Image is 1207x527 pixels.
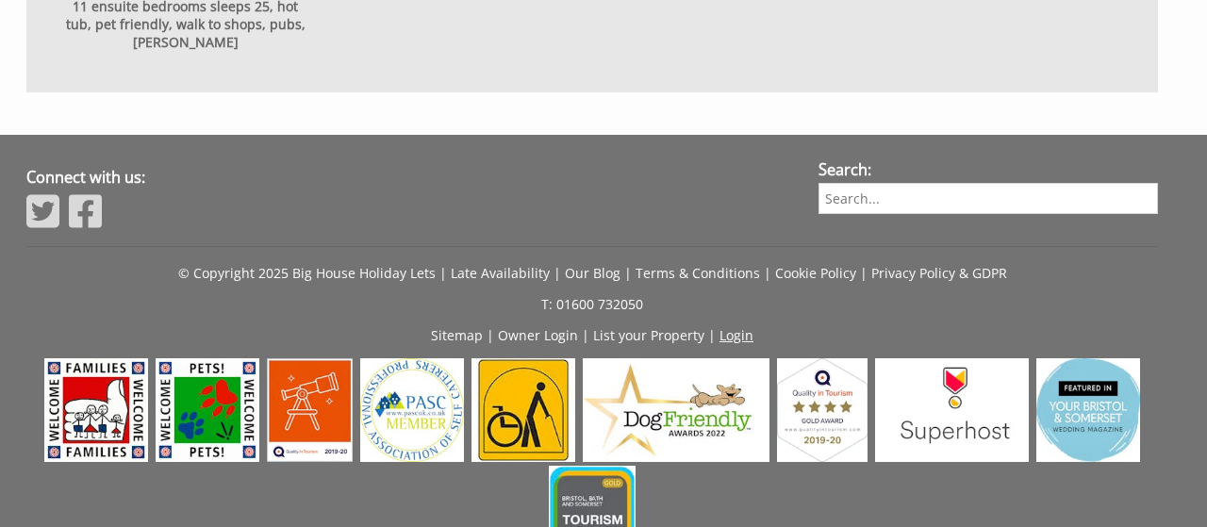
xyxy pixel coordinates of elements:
[431,326,483,344] a: Sitemap
[267,358,353,462] img: Quality in Tourism - Great4 Dark Skies
[439,264,447,282] span: |
[593,326,704,344] a: List your Property
[624,264,632,282] span: |
[451,264,550,282] a: Late Availability
[871,264,1007,282] a: Privacy Policy & GDPR
[26,167,796,188] h3: Connect with us:
[554,264,561,282] span: |
[875,358,1029,462] img: Airbnb - Superhost
[69,192,102,230] img: Facebook
[26,192,59,230] img: Twitter
[541,295,643,313] a: T: 01600 732050
[860,264,868,282] span: |
[565,264,620,282] a: Our Blog
[719,326,753,344] a: Login
[471,358,575,462] img: Mobility - Mobility
[777,358,868,462] img: Quality in Tourism - Gold Award
[360,358,464,462] img: PASC - PASC UK Members
[818,183,1158,214] input: Search...
[178,264,436,282] a: © Copyright 2025 Big House Holiday Lets
[156,358,259,462] img: Visit England - Pets Welcome
[487,326,494,344] span: |
[775,264,856,282] a: Cookie Policy
[498,326,578,344] a: Owner Login
[818,159,1158,180] h3: Search:
[764,264,771,282] span: |
[44,358,148,462] img: Visit England - Families Welcome
[708,326,716,344] span: |
[583,358,769,462] img: Dog Friendly Awards - Dog Friendly - Dog Friendly Awards
[582,326,589,344] span: |
[1036,358,1140,462] img: Your Bristol & Somerset Wedding Magazine - 2024 - Your Bristol & Somerset Wedding Magazine - 2024
[636,264,760,282] a: Terms & Conditions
